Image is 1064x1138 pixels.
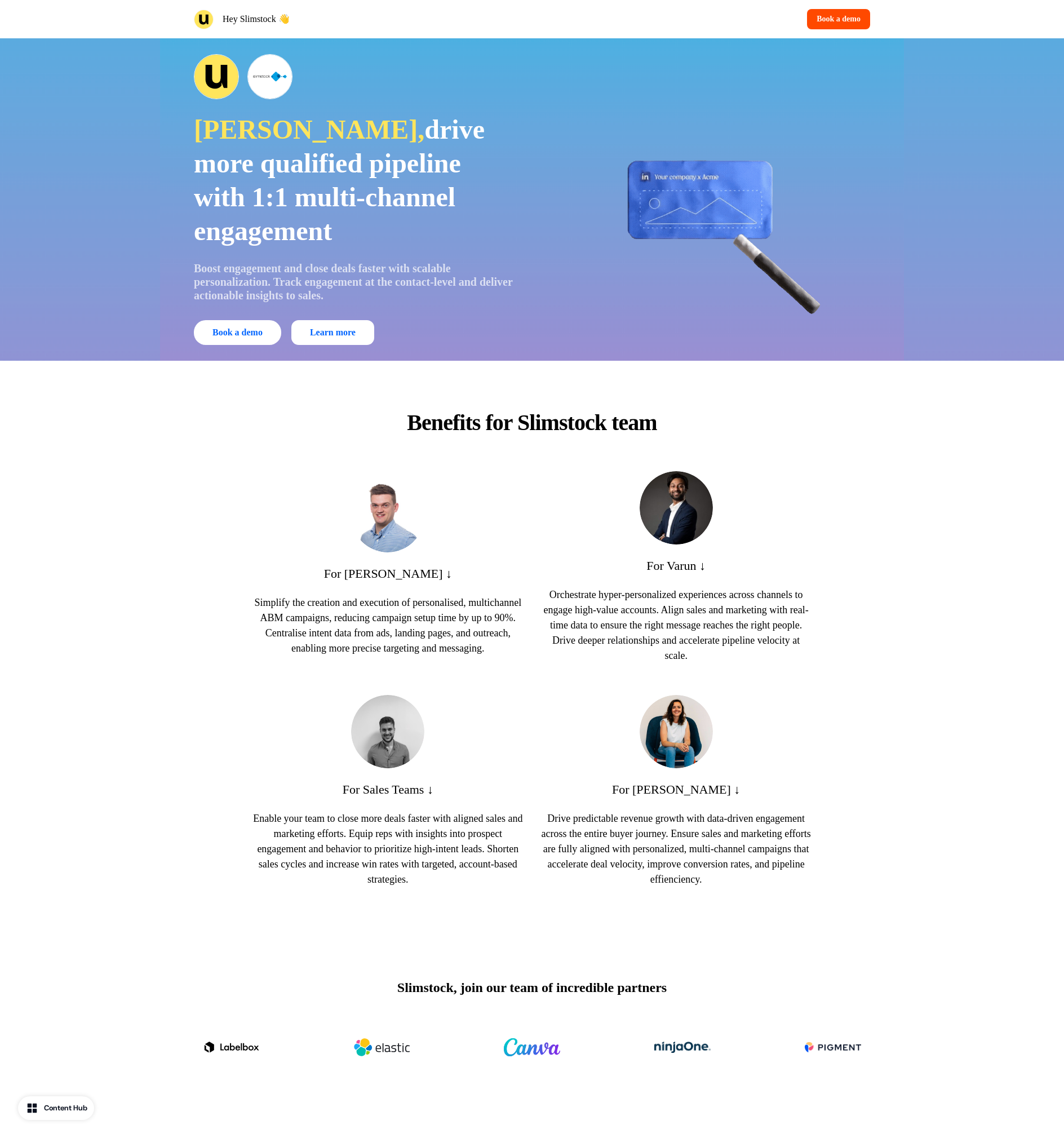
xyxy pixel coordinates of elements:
p: Drive predictable revenue growth with data-driven engagement across the entire buyer journey. Ens... [541,811,811,887]
p: Slimstock, join our team of incredible partners [397,977,667,998]
span: [PERSON_NAME], [194,114,424,144]
p: Boost engagement and close deals faster with scalable personalization. Track engagement at the co... [194,262,516,302]
button: Book a demo [194,320,281,345]
p: Hey Slimstock 👋 [223,12,290,26]
p: For Varun ↓ [646,558,706,574]
p: For Sales Teams ↓ [343,782,433,798]
button: Content Hub [18,1096,94,1120]
button: Book a demo [807,9,870,29]
p: Simplify the creation and execution of personalised, multichannel ABM campaigns, reducing campaig... [253,595,523,656]
div: Content Hub [44,1102,87,1114]
p: Enable your team to close more deals faster with aligned sales and marketing efforts. Equip reps ... [253,811,523,887]
p: Orchestrate hyper-personalized experiences across channels to engage high-value accounts. Align s... [541,587,811,663]
p: For [PERSON_NAME] ↓ [612,782,740,798]
a: Learn more [291,320,374,345]
p: Benefits for Slimstock team [371,406,693,440]
p: For [PERSON_NAME] ↓ [324,566,452,582]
